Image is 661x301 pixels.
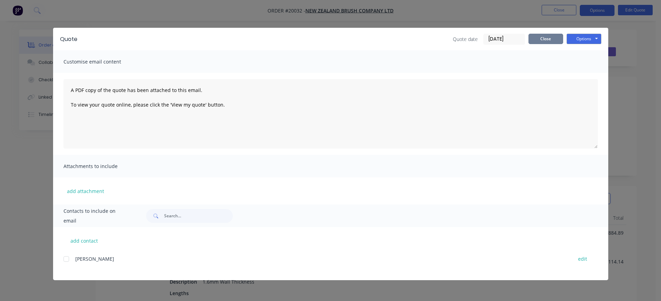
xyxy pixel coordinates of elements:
[574,254,591,264] button: edit
[63,161,140,171] span: Attachments to include
[63,57,140,67] span: Customise email content
[164,209,233,223] input: Search...
[60,35,77,43] div: Quote
[63,206,129,226] span: Contacts to include on email
[75,256,114,262] span: [PERSON_NAME]
[567,34,601,44] button: Options
[63,186,108,196] button: add attachment
[63,235,105,246] button: add contact
[63,79,598,149] textarea: A PDF copy of the quote has been attached to this email. To view your quote online, please click ...
[453,35,478,43] span: Quote date
[528,34,563,44] button: Close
